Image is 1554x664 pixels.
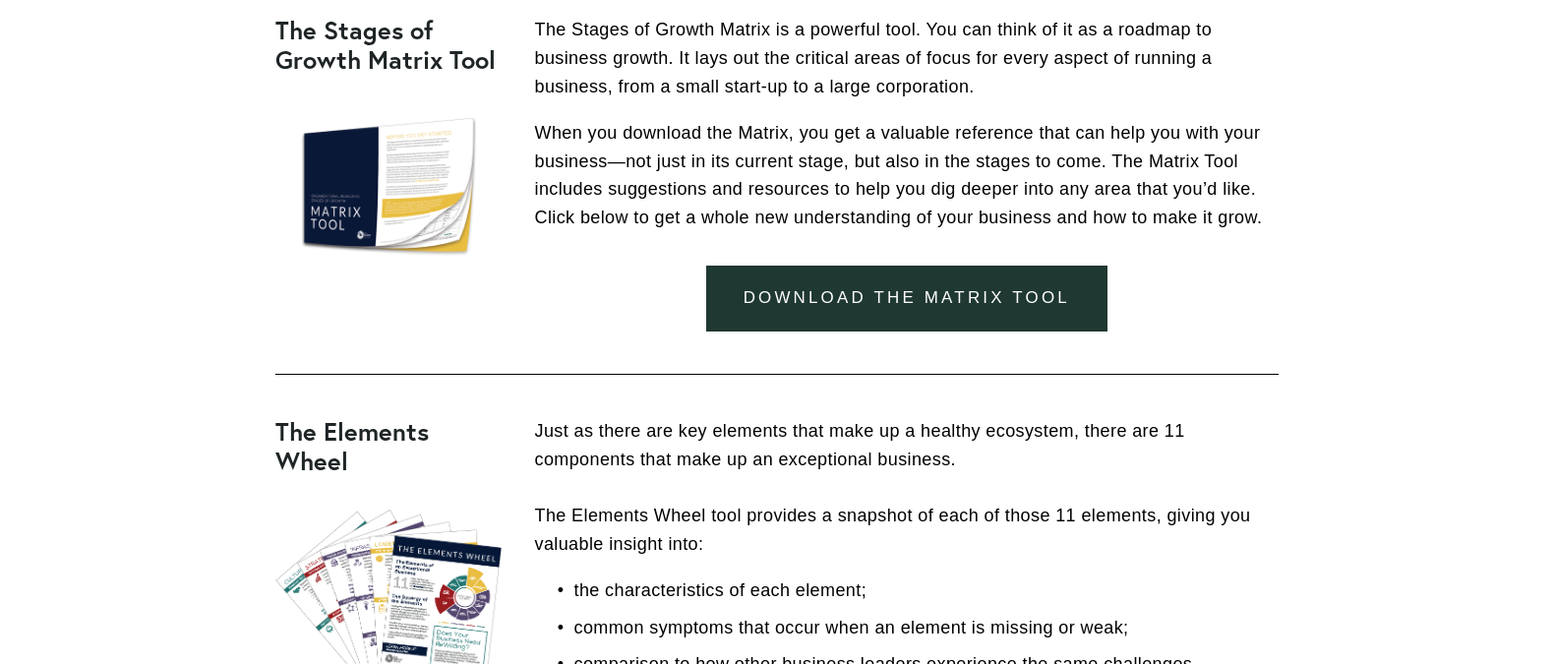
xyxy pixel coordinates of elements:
strong: The Stages of Growth Matrix Tool [275,14,496,76]
a: download the matrix tool [706,266,1107,332]
p: The Stages of Growth Matrix is a powerful tool. You can think of it as a roadmap to business grow... [535,16,1280,100]
p: the characteristics of each element; [574,576,1280,605]
p: When you download the Matrix, you get a valuable reference that can help you with your business—n... [535,119,1280,232]
p: common symptoms that occur when an element is missing or weak; [574,614,1280,642]
p: Just as there are key elements that make up a healthy ecosystem, there are 11 components that mak... [535,417,1280,559]
strong: The Elements Wheel [275,415,436,477]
